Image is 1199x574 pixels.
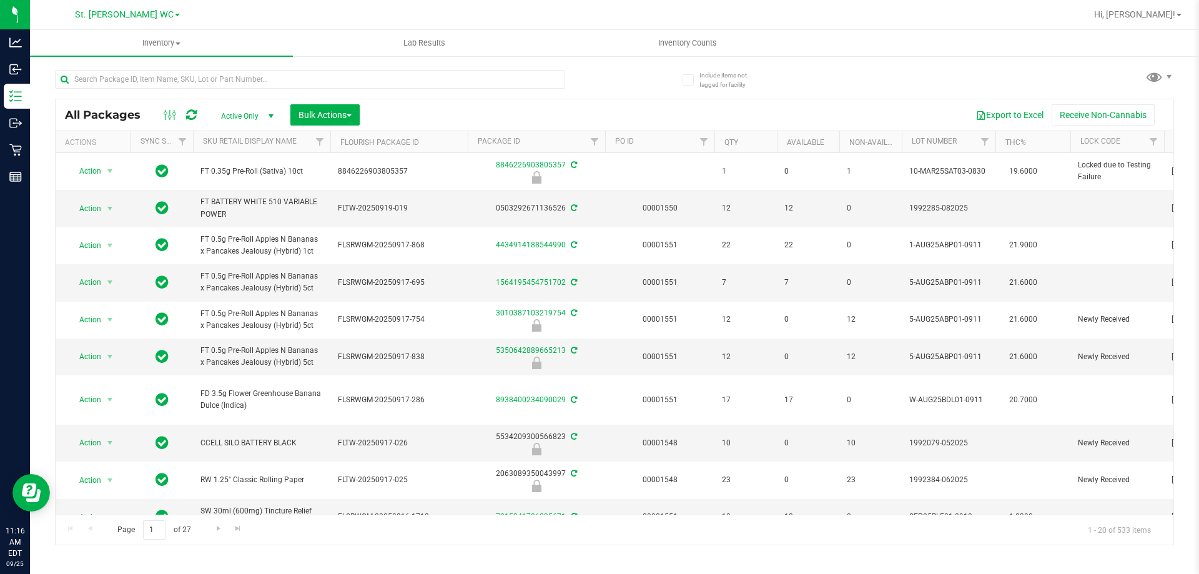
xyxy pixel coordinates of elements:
[68,391,102,408] span: Action
[200,474,323,486] span: RW 1.25" Classic Rolling Paper
[847,202,894,214] span: 0
[909,394,988,406] span: W-AUG25BDL01-0911
[290,104,360,126] button: Bulk Actions
[466,202,607,214] div: 0503292671136526
[569,346,577,355] span: Sync from Compliance System
[641,37,734,49] span: Inventory Counts
[909,437,988,449] span: 1992079-052025
[909,202,988,214] span: 1992285-082025
[909,351,988,363] span: 5-AUG25ABP01-0911
[569,395,577,404] span: Sync from Compliance System
[102,348,118,365] span: select
[722,474,769,486] span: 23
[784,202,832,214] span: 12
[200,270,323,294] span: FT 0.5g Pre-Roll Apples N Bananas x Pancakes Jealousy (Hybrid) 5ct
[585,131,605,152] a: Filter
[200,437,323,449] span: CCELL SILO BATTERY BLACK
[466,468,607,492] div: 2063089350043997
[102,391,118,408] span: select
[6,559,24,568] p: 09/25
[299,110,352,120] span: Bulk Actions
[1078,314,1157,325] span: Newly Received
[143,520,165,540] input: 1
[68,274,102,291] span: Action
[722,511,769,523] span: 18
[1003,310,1044,329] span: 21.6000
[102,237,118,254] span: select
[200,345,323,369] span: FT 0.5g Pre-Roll Apples N Bananas x Pancakes Jealousy (Hybrid) 5ct
[556,30,819,56] a: Inventory Counts
[338,394,460,406] span: FLSRWGM-20250917-286
[847,394,894,406] span: 0
[643,438,678,447] a: 00001548
[722,277,769,289] span: 7
[466,443,607,455] div: Newly Received
[643,352,678,361] a: 00001551
[1078,474,1157,486] span: Newly Received
[200,234,323,257] span: FT 0.5g Pre-Roll Apples N Bananas x Pancakes Jealousy (Hybrid) 1ct
[569,240,577,249] span: Sync from Compliance System
[200,308,323,332] span: FT 0.5g Pre-Roll Apples N Bananas x Pancakes Jealousy (Hybrid) 5ct
[787,138,824,147] a: Available
[643,278,678,287] a: 00001551
[466,171,607,184] div: Locked due to Testing Failure
[909,474,988,486] span: 1992384-062025
[107,520,201,540] span: Page of 27
[102,200,118,217] span: select
[847,437,894,449] span: 10
[6,525,24,559] p: 11:16 AM EDT
[310,131,330,152] a: Filter
[1003,162,1044,181] span: 19.6000
[784,166,832,177] span: 0
[722,351,769,363] span: 12
[68,237,102,254] span: Action
[847,239,894,251] span: 0
[466,431,607,455] div: 5534209300566823
[200,388,323,412] span: FD 3.5g Flower Greenhouse Banana Dulce (Indica)
[784,394,832,406] span: 17
[1052,104,1155,126] button: Receive Non-Cannabis
[466,319,607,332] div: Newly Received
[338,351,460,363] span: FLSRWGM-20250917-838
[1094,9,1175,19] span: Hi, [PERSON_NAME]!
[784,277,832,289] span: 7
[1003,236,1044,254] span: 21.9000
[1080,137,1120,146] a: Lock Code
[722,394,769,406] span: 17
[68,434,102,452] span: Action
[30,30,293,56] a: Inventory
[722,166,769,177] span: 1
[55,70,565,89] input: Search Package ID, Item Name, SKU, Lot or Part Number...
[338,474,460,486] span: FLTW-20250917-025
[102,274,118,291] span: select
[1078,351,1157,363] span: Newly Received
[466,357,607,369] div: Newly Received
[784,351,832,363] span: 0
[200,196,323,220] span: FT BATTERY WHITE 510 VARIABLE POWER
[847,277,894,289] span: 0
[155,236,169,254] span: In Sync
[847,351,894,363] span: 12
[496,161,566,169] a: 8846226903805357
[30,37,293,49] span: Inventory
[784,239,832,251] span: 22
[293,30,556,56] a: Lab Results
[68,348,102,365] span: Action
[909,166,988,177] span: 10-MAR25SAT03-0830
[1003,274,1044,292] span: 21.6000
[338,314,460,325] span: FLSRWGM-20250917-754
[569,432,577,441] span: Sync from Compliance System
[155,391,169,408] span: In Sync
[155,434,169,452] span: In Sync
[1003,391,1044,409] span: 20.7000
[155,199,169,217] span: In Sync
[102,311,118,329] span: select
[200,166,323,177] span: FT 0.35g Pre-Roll (Sativa) 10ct
[496,346,566,355] a: 5350642889665213
[102,162,118,180] span: select
[643,204,678,212] a: 00001550
[9,36,22,49] inline-svg: Analytics
[478,137,520,146] a: Package ID
[849,138,905,147] a: Non-Available
[338,277,460,289] span: FLSRWGM-20250917-695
